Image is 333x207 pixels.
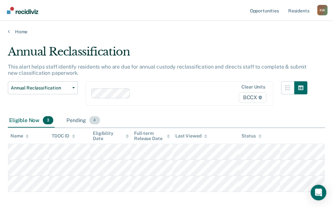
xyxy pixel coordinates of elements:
div: Status [242,133,262,139]
p: This alert helps staff identify residents who are due for annual custody reclassification and dir... [8,64,307,76]
span: BCCX [239,92,267,103]
div: Full-term Release Date [134,131,170,142]
div: Eligible Now3 [8,114,55,128]
div: Pending4 [65,114,101,128]
img: Recidiviz [7,7,38,14]
button: Profile dropdown button [317,5,328,15]
div: Eligibility Date [93,131,129,142]
span: Annual Reclassification [11,85,70,91]
div: K W [317,5,328,15]
div: TDOC ID [52,133,75,139]
span: 4 [89,116,100,125]
div: Last Viewed [175,133,207,139]
button: Annual Reclassification [8,81,78,94]
div: Name [10,133,29,139]
div: Open Intercom Messenger [311,185,326,200]
a: Home [8,29,325,35]
span: 3 [43,116,53,125]
div: Clear units [242,84,266,90]
div: Annual Reclassification [8,45,307,64]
